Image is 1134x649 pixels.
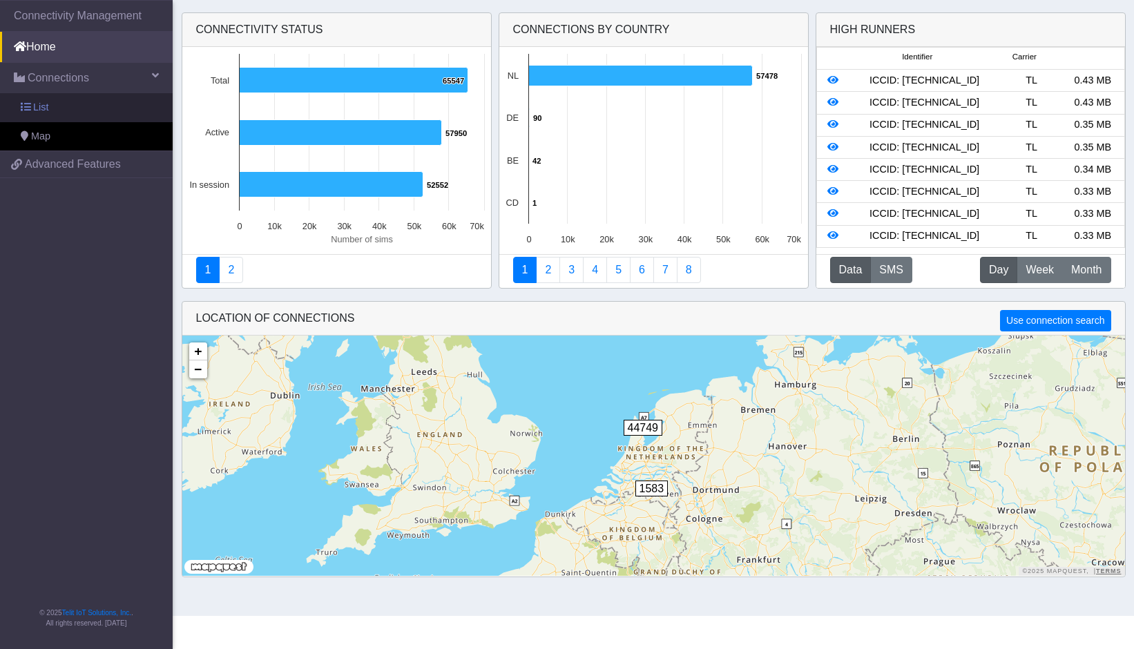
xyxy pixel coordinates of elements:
div: ICCID: [TECHNICAL_ID] [848,162,1001,177]
text: NL [507,70,518,81]
button: Month [1062,257,1111,283]
text: 57478 [756,72,778,80]
text: 0 [237,221,242,231]
text: Number of sims [331,234,393,244]
text: 40k [677,234,691,244]
div: ICCID: [TECHNICAL_ID] [848,140,1001,155]
a: Zoom in [189,342,207,360]
div: 0.35 MB [1062,117,1124,133]
text: 10k [560,234,575,244]
span: Carrier [1012,51,1037,63]
a: Terms [1096,568,1122,574]
a: Usage by Carrier [606,257,631,283]
button: Week [1017,257,1063,283]
nav: Summary paging [513,257,794,283]
text: 10k [267,221,282,231]
text: 60k [442,221,457,231]
span: Month [1071,262,1102,278]
div: 0.34 MB [1062,162,1124,177]
text: 1 [532,199,537,207]
div: ICCID: [TECHNICAL_ID] [848,117,1001,133]
a: Deployment status [219,257,243,283]
text: 20k [302,221,316,231]
nav: Summary paging [196,257,477,283]
a: Zero Session [653,257,677,283]
div: TL [1001,95,1062,110]
div: 0.33 MB [1062,206,1124,222]
text: 60k [755,234,769,244]
span: Identifier [902,51,932,63]
div: TL [1001,229,1062,244]
div: ©2025 MapQuest, | [1019,567,1124,576]
div: TL [1001,184,1062,200]
div: 0.35 MB [1062,140,1124,155]
text: 70k [787,234,801,244]
div: TL [1001,162,1062,177]
text: In session [189,180,229,190]
div: 0.33 MB [1062,229,1124,244]
div: TL [1001,117,1062,133]
div: ICCID: [TECHNICAL_ID] [848,184,1001,200]
span: Map [31,129,50,144]
div: LOCATION OF CONNECTIONS [182,302,1125,336]
a: Carrier [536,257,560,283]
a: Connections By Carrier [583,257,607,283]
text: Total [210,75,229,86]
text: 50k [716,234,731,244]
text: 30k [638,234,653,244]
div: Connections By Country [499,13,808,47]
span: 1583 [635,481,669,496]
a: Connectivity status [196,257,220,283]
text: CD [506,197,518,208]
text: 65547 [443,77,464,85]
text: 42 [532,157,541,165]
div: 0.33 MB [1062,184,1124,200]
text: 0 [526,234,531,244]
text: 52552 [427,181,448,189]
span: Day [989,262,1008,278]
a: Connections By Country [513,257,537,283]
a: Telit IoT Solutions, Inc. [62,609,131,617]
text: DE [506,113,519,123]
div: ICCID: [TECHNICAL_ID] [848,229,1001,244]
button: Day [980,257,1017,283]
text: BE [506,155,518,166]
div: TL [1001,140,1062,155]
span: Advanced Features [25,156,121,173]
div: ICCID: [TECHNICAL_ID] [848,73,1001,88]
div: 0.43 MB [1062,73,1124,88]
button: Data [830,257,872,283]
a: 14 Days Trend [630,257,654,283]
div: High Runners [830,21,916,38]
div: TL [1001,206,1062,222]
text: 30k [337,221,352,231]
span: Week [1026,262,1054,278]
a: Usage per Country [559,257,584,283]
div: ICCID: [TECHNICAL_ID] [848,95,1001,110]
div: ICCID: [TECHNICAL_ID] [848,206,1001,222]
text: 57950 [445,129,467,137]
text: 40k [372,221,386,231]
text: Active [205,127,229,137]
span: 44749 [624,420,663,436]
text: 50k [407,221,421,231]
a: Not Connected for 30 days [677,257,701,283]
span: List [33,100,48,115]
a: Zoom out [189,360,207,378]
span: Connections [28,70,89,86]
div: 0.43 MB [1062,95,1124,110]
text: 20k [599,234,614,244]
button: SMS [870,257,912,283]
text: 90 [533,114,541,122]
text: 70k [470,221,484,231]
div: Connectivity status [182,13,491,47]
button: Use connection search [1000,310,1111,331]
div: TL [1001,73,1062,88]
